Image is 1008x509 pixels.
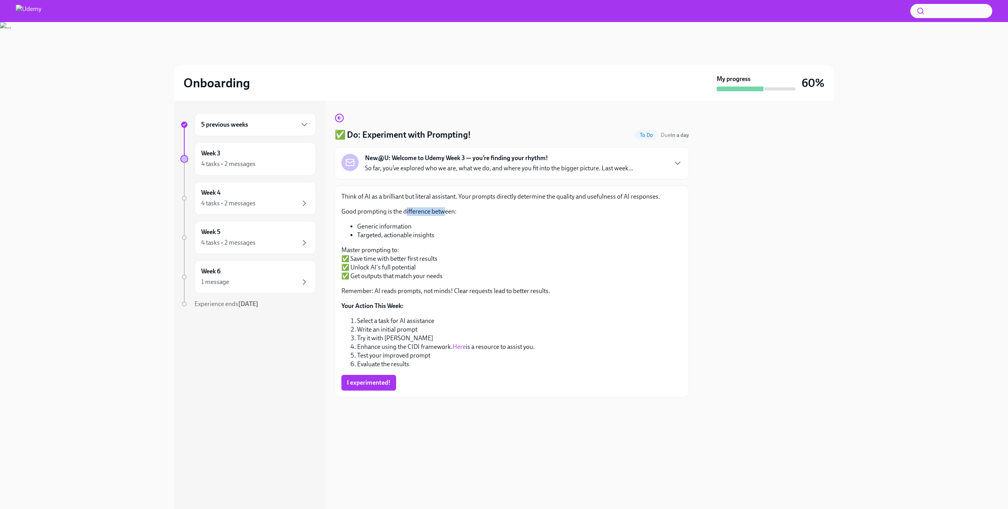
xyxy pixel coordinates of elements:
strong: [DATE] [238,300,258,308]
li: Test your improved prompt [357,351,682,360]
p: Think of AI as a brilliant but literal assistant. Your prompts directly determine the quality and... [341,192,682,201]
span: Due [661,132,689,138]
a: Week 61 message [180,260,316,293]
span: Experience ends [195,300,258,308]
div: 4 tasks • 2 messages [201,199,256,208]
strong: Your Action This Week: [341,302,404,310]
a: Week 34 tasks • 2 messages [180,142,316,175]
strong: in a day [671,132,689,138]
li: Generic information [357,222,682,231]
span: I experimented! [347,379,391,387]
p: So far, you’ve explored who we are, what we do, and where you fit into the bigger picture. Last w... [365,164,633,173]
p: Master prompting to: ✅ Save time with better first results ✅ Unlock AI's full potential ✅ Get out... [341,246,682,280]
h6: 5 previous weeks [201,120,248,129]
img: Udemy [16,5,41,17]
a: Here [452,343,466,350]
div: 1 message [201,278,229,286]
a: Week 44 tasks • 2 messages [180,182,316,215]
h6: Week 5 [201,228,220,236]
button: I experimented! [341,375,396,391]
h6: Week 4 [201,188,220,197]
div: 4 tasks • 2 messages [201,238,256,247]
p: Remember: AI reads prompts, not minds! Clear requests lead to better results. [341,287,682,295]
h4: ✅ Do: Experiment with Prompting! [335,129,471,141]
p: Good prompting is the difference between: [341,207,682,216]
h6: Week 3 [201,149,220,158]
li: Targeted, actionable insights [357,231,682,240]
strong: New@U: Welcome to Udemy Week 3 — you’re finding your rhythm! [365,154,548,162]
a: Week 54 tasks • 2 messages [180,221,316,254]
h3: 60% [802,76,825,90]
h6: Week 6 [201,267,220,276]
li: Enhance using the CIDI framework. is a resource to assist you. [357,343,682,351]
span: To Do [635,132,658,138]
strong: My progress [717,75,750,83]
div: 4 tasks • 2 messages [201,160,256,168]
span: October 11th, 2025 10:00 [661,131,689,139]
li: Evaluate the results [357,360,682,369]
div: 5 previous weeks [195,113,316,136]
li: Select a task for AI assistance [357,317,682,325]
li: Write an initial prompt [357,325,682,334]
h2: Onboarding [183,75,250,91]
li: Try it with [PERSON_NAME] [357,334,682,343]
